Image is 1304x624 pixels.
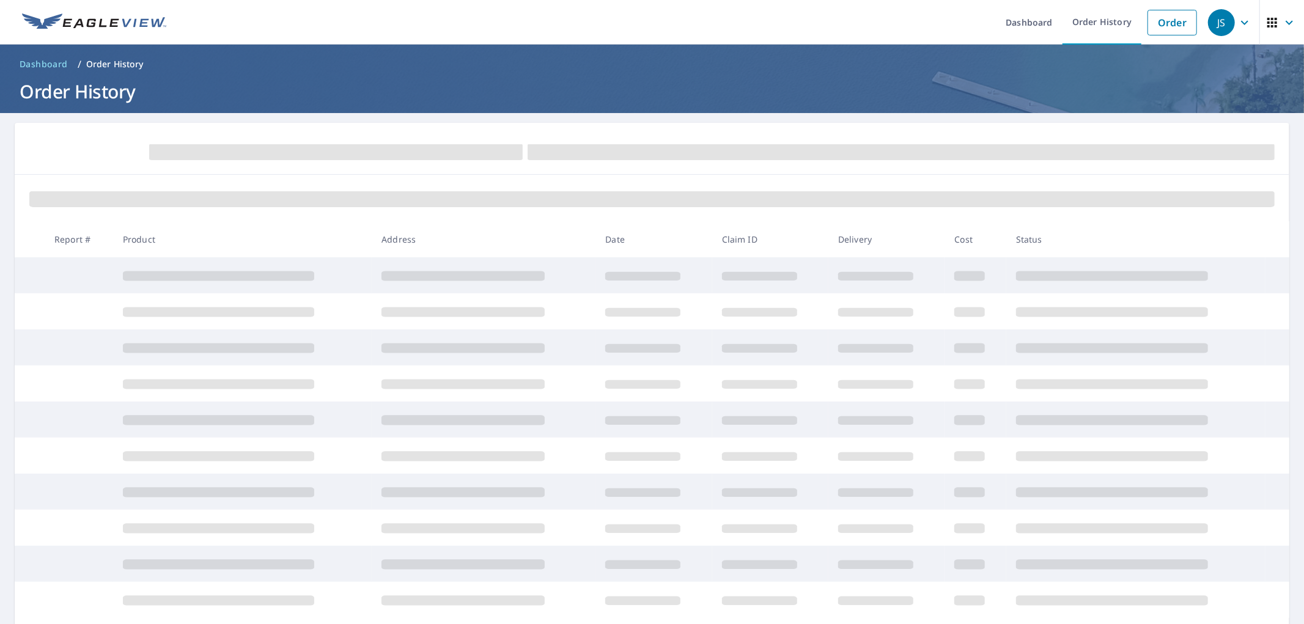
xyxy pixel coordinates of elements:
[712,221,828,257] th: Claim ID
[1147,10,1197,35] a: Order
[1006,221,1265,257] th: Status
[78,57,81,72] li: /
[15,79,1289,104] h1: Order History
[945,221,1006,257] th: Cost
[113,221,372,257] th: Product
[595,221,712,257] th: Date
[15,54,73,74] a: Dashboard
[20,58,68,70] span: Dashboard
[1208,9,1235,36] div: JS
[45,221,113,257] th: Report #
[86,58,144,70] p: Order History
[15,54,1289,74] nav: breadcrumb
[828,221,945,257] th: Delivery
[22,13,166,32] img: EV Logo
[372,221,595,257] th: Address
